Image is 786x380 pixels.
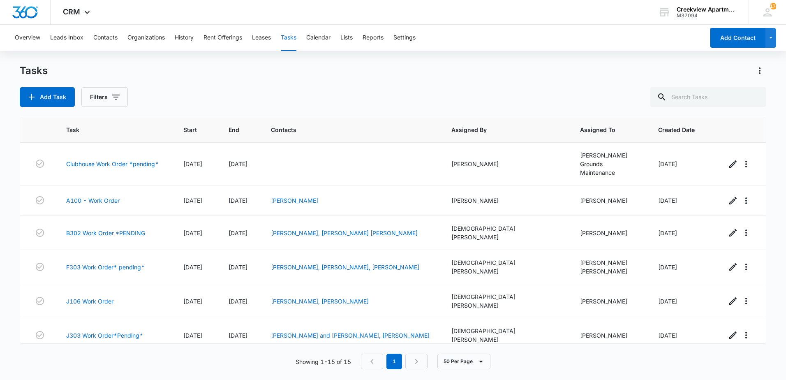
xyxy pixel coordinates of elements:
[710,28,765,48] button: Add Contact
[306,25,331,51] button: Calendar
[66,160,159,168] a: Clubhouse Work Order *pending*
[63,7,80,16] span: CRM
[451,258,560,276] div: [DEMOGRAPHIC_DATA][PERSON_NAME]
[361,354,428,369] nav: Pagination
[658,229,677,236] span: [DATE]
[658,298,677,305] span: [DATE]
[451,224,560,241] div: [DEMOGRAPHIC_DATA][PERSON_NAME]
[658,160,677,167] span: [DATE]
[229,298,247,305] span: [DATE]
[20,65,48,77] h1: Tasks
[363,25,384,51] button: Reports
[296,357,351,366] p: Showing 1-15 of 15
[580,229,638,237] div: [PERSON_NAME]
[66,331,143,340] a: J303 Work Order*Pending*
[66,229,145,237] a: B302 Work Order *PENDING
[66,196,120,205] a: A100 - Work Order
[183,197,202,204] span: [DATE]
[437,354,490,369] button: 50 Per Page
[770,3,777,9] div: notifications count
[15,25,40,51] button: Overview
[183,298,202,305] span: [DATE]
[271,264,419,271] a: [PERSON_NAME], [PERSON_NAME], [PERSON_NAME]
[229,229,247,236] span: [DATE]
[658,197,677,204] span: [DATE]
[175,25,194,51] button: History
[229,264,247,271] span: [DATE]
[451,160,560,168] div: [PERSON_NAME]
[580,196,638,205] div: [PERSON_NAME]
[580,297,638,306] div: [PERSON_NAME]
[271,197,318,204] a: [PERSON_NAME]
[340,25,353,51] button: Lists
[386,354,402,369] em: 1
[183,125,197,134] span: Start
[580,125,626,134] span: Assigned To
[229,160,247,167] span: [DATE]
[229,125,239,134] span: End
[127,25,165,51] button: Organizations
[20,87,75,107] button: Add Task
[271,229,418,236] a: [PERSON_NAME], [PERSON_NAME] [PERSON_NAME]
[753,64,766,77] button: Actions
[252,25,271,51] button: Leases
[271,332,430,339] a: [PERSON_NAME] and [PERSON_NAME], [PERSON_NAME]
[451,327,560,344] div: [DEMOGRAPHIC_DATA][PERSON_NAME]
[451,292,560,310] div: [DEMOGRAPHIC_DATA][PERSON_NAME]
[183,160,202,167] span: [DATE]
[770,3,777,9] span: 176
[658,264,677,271] span: [DATE]
[658,125,695,134] span: Created Date
[580,331,638,340] div: [PERSON_NAME]
[183,229,202,236] span: [DATE]
[66,263,145,271] a: F303 Work Order* pending*
[271,125,420,134] span: Contacts
[650,87,766,107] input: Search Tasks
[229,332,247,339] span: [DATE]
[271,298,369,305] a: [PERSON_NAME], [PERSON_NAME]
[66,125,152,134] span: Task
[677,6,737,13] div: account name
[580,151,638,160] div: [PERSON_NAME]
[93,25,118,51] button: Contacts
[183,332,202,339] span: [DATE]
[451,196,560,205] div: [PERSON_NAME]
[66,297,113,306] a: J106 Work Order
[580,267,638,276] div: [PERSON_NAME]
[229,197,247,204] span: [DATE]
[580,160,638,177] div: Grounds Maintenance
[677,13,737,19] div: account id
[203,25,242,51] button: Rent Offerings
[393,25,416,51] button: Settings
[81,87,128,107] button: Filters
[451,125,548,134] span: Assigned By
[580,258,638,267] div: [PERSON_NAME]
[658,332,677,339] span: [DATE]
[50,25,83,51] button: Leads Inbox
[183,264,202,271] span: [DATE]
[281,25,296,51] button: Tasks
